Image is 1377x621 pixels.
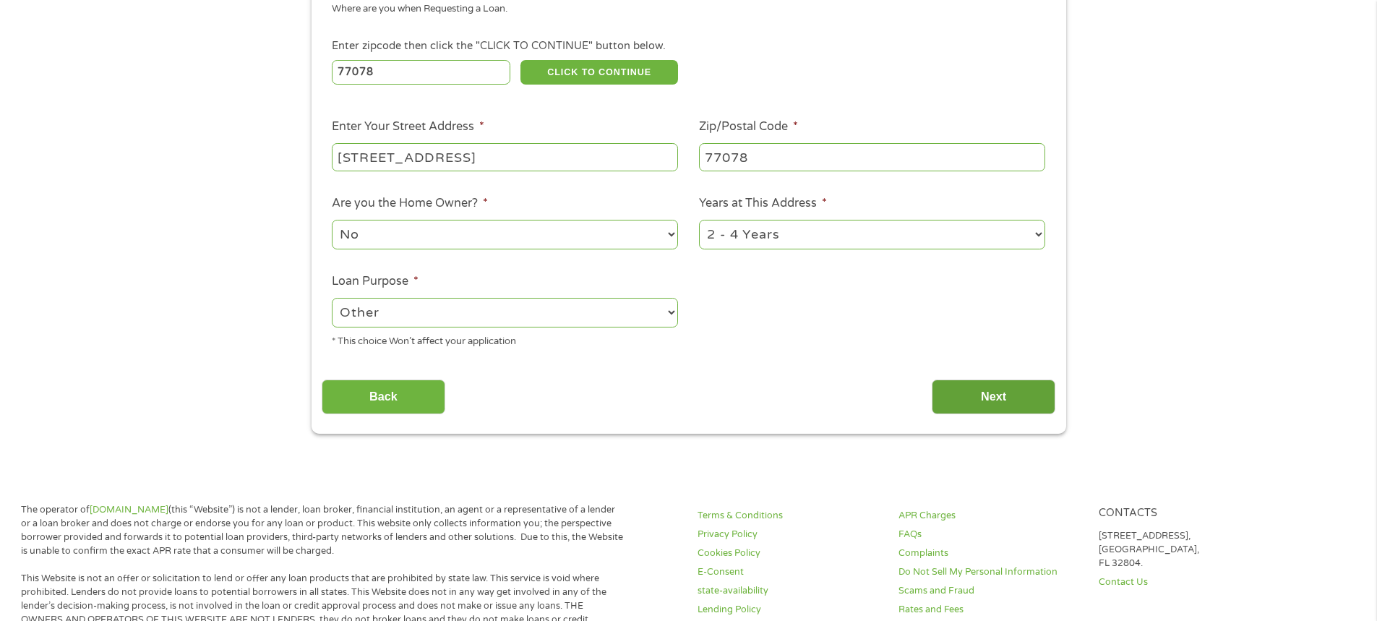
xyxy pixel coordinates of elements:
a: Complaints [898,547,1082,560]
a: Rates and Fees [898,603,1082,617]
p: The operator of (this “Website”) is not a lender, loan broker, financial institution, an agent or... [21,503,624,558]
a: APR Charges [898,509,1082,523]
div: Where are you when Requesting a Loan. [332,2,1034,17]
a: Contact Us [1099,575,1282,589]
a: Cookies Policy [698,547,881,560]
a: FAQs [898,528,1082,541]
div: Enter zipcode then click the "CLICK TO CONTINUE" button below. [332,38,1044,54]
label: Zip/Postal Code [699,119,798,134]
input: 1 Main Street [332,143,678,171]
a: state-availability [698,584,881,598]
label: Loan Purpose [332,274,419,289]
button: CLICK TO CONTINUE [520,60,678,85]
label: Enter Your Street Address [332,119,484,134]
a: E-Consent [698,565,881,579]
a: [DOMAIN_NAME] [90,504,168,515]
input: Enter Zipcode (e.g 01510) [332,60,510,85]
div: * This choice Won’t affect your application [332,330,678,349]
a: Terms & Conditions [698,509,881,523]
input: Next [932,380,1055,415]
p: [STREET_ADDRESS], [GEOGRAPHIC_DATA], FL 32804. [1099,529,1282,570]
input: Back [322,380,445,415]
a: Scams and Fraud [898,584,1082,598]
a: Do Not Sell My Personal Information [898,565,1082,579]
label: Years at This Address [699,196,827,211]
a: Lending Policy [698,603,881,617]
h4: Contacts [1099,507,1282,521]
a: Privacy Policy [698,528,881,541]
label: Are you the Home Owner? [332,196,488,211]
